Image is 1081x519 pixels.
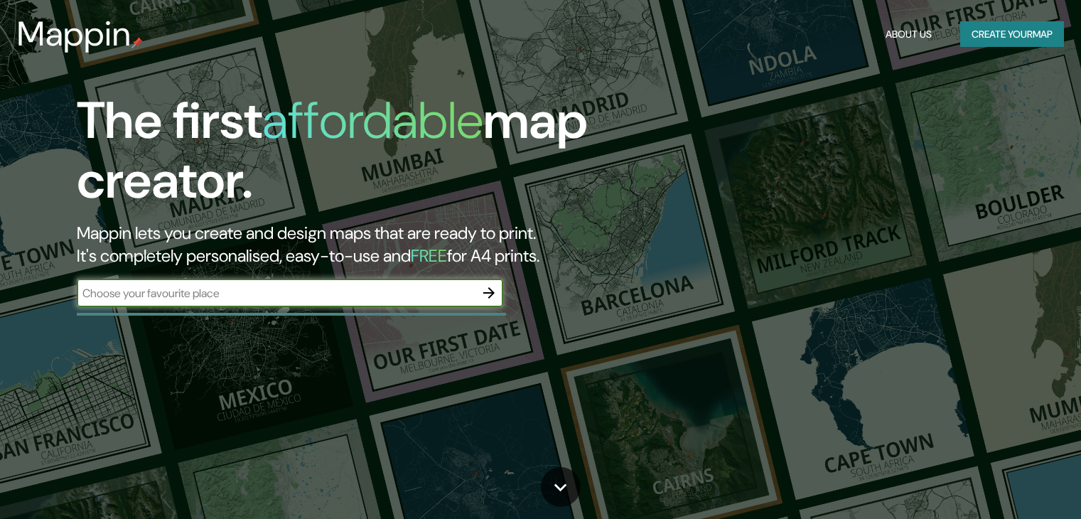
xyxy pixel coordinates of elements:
h5: FREE [411,245,447,267]
button: About Us [880,21,937,48]
button: Create yourmap [960,21,1064,48]
h1: affordable [262,87,483,154]
h1: The first map creator. [77,91,618,222]
input: Choose your favourite place [77,285,475,301]
img: mappin-pin [131,37,143,48]
h3: Mappin [17,14,131,54]
h2: Mappin lets you create and design maps that are ready to print. It's completely personalised, eas... [77,222,618,267]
